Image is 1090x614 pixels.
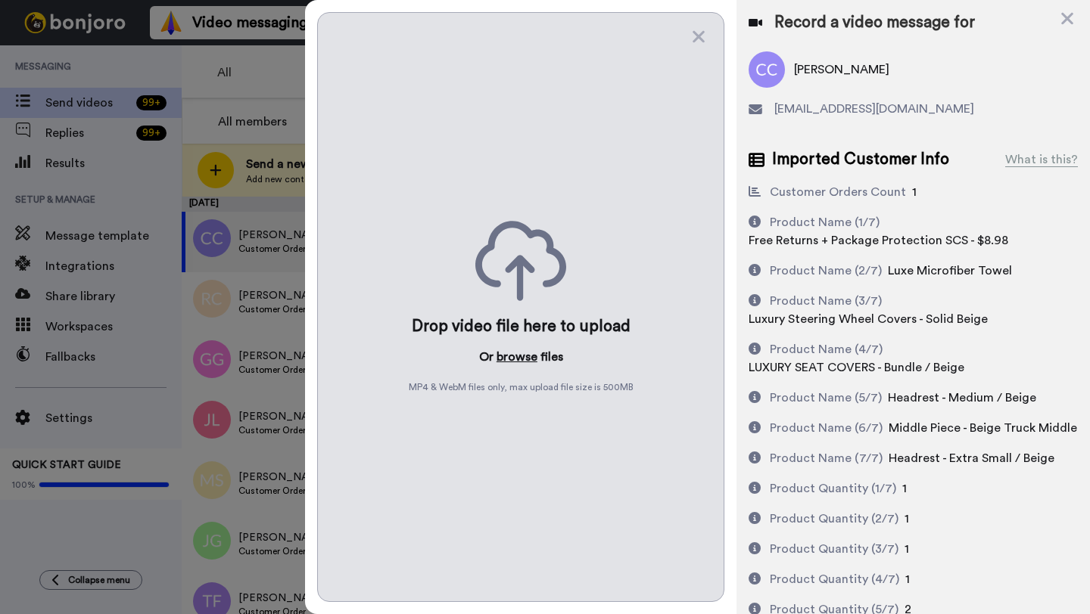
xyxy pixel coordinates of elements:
[770,340,883,358] div: Product Name (4/7)
[905,543,909,555] span: 1
[888,392,1036,404] span: Headrest - Medium / Beige
[770,213,880,231] div: Product Name (1/7)
[774,100,974,118] span: [EMAIL_ADDRESS][DOMAIN_NAME]
[888,265,1012,277] span: Luxe Microfiber Towel
[409,381,634,393] span: MP4 & WebM files only, max upload file size is 500 MB
[905,513,909,525] span: 1
[770,449,883,467] div: Product Name (7/7)
[497,348,537,366] button: browse
[889,452,1054,464] span: Headrest - Extra Small / Beige
[770,540,898,558] div: Product Quantity (3/7)
[770,292,882,310] div: Product Name (3/7)
[770,389,882,407] div: Product Name (5/7)
[770,419,883,437] div: Product Name (6/7)
[889,422,1077,434] span: Middle Piece - Beige Truck Middle
[479,348,563,366] p: Or files
[1005,150,1078,169] div: What is this?
[412,316,631,337] div: Drop video file here to upload
[905,573,910,585] span: 1
[770,510,898,528] div: Product Quantity (2/7)
[770,183,906,201] div: Customer Orders Count
[772,148,949,171] span: Imported Customer Info
[749,361,964,374] span: LUXURY SEAT COVERS - Bundle / Beige
[749,234,1008,247] span: Free Returns + Package Protection SCS - $8.98
[770,570,899,588] div: Product Quantity (4/7)
[902,482,907,495] span: 1
[770,262,882,280] div: Product Name (2/7)
[749,313,988,325] span: Luxury Steering Wheel Covers - Solid Beige
[770,479,896,498] div: Product Quantity (1/7)
[912,186,917,198] span: 1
